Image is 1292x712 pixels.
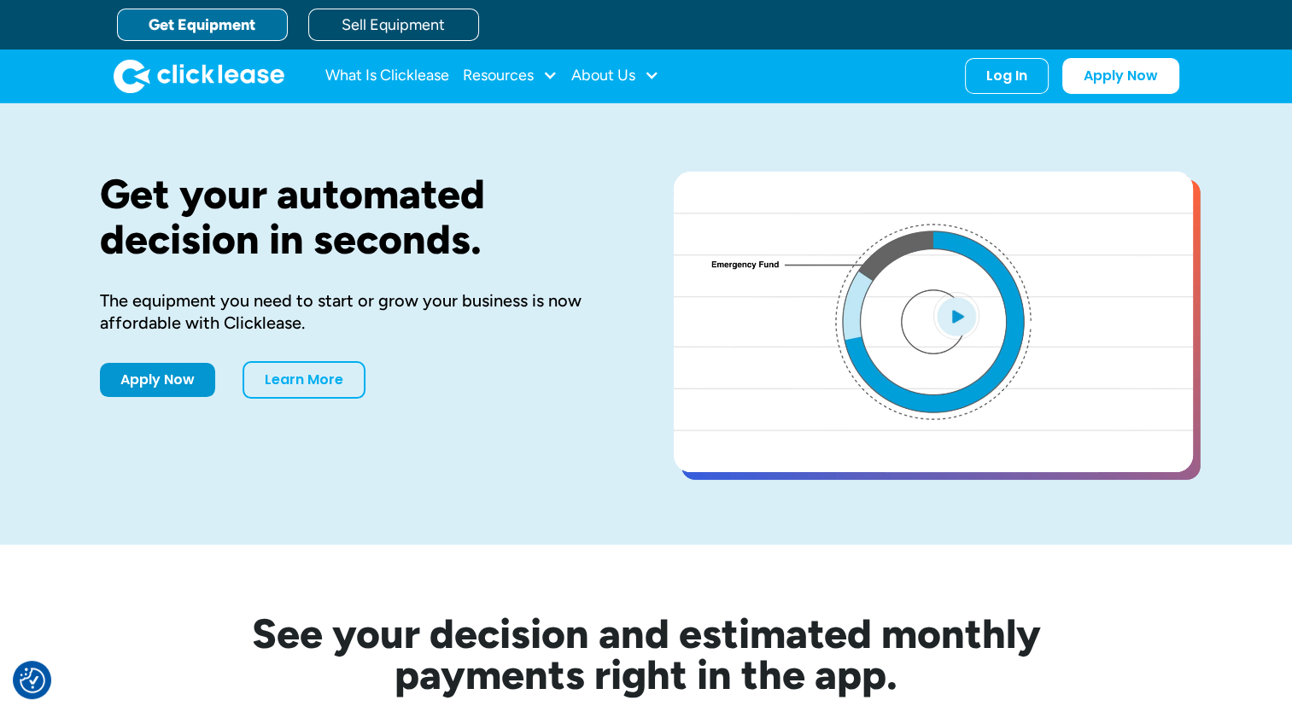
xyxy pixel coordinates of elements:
[100,172,619,262] h1: Get your automated decision in seconds.
[100,363,215,397] a: Apply Now
[114,59,284,93] img: Clicklease logo
[986,67,1027,85] div: Log In
[168,613,1125,695] h2: See your decision and estimated monthly payments right in the app.
[933,292,979,340] img: Blue play button logo on a light blue circular background
[463,59,558,93] div: Resources
[20,668,45,693] button: Consent Preferences
[114,59,284,93] a: home
[571,59,659,93] div: About Us
[20,668,45,693] img: Revisit consent button
[117,9,288,41] a: Get Equipment
[1062,58,1179,94] a: Apply Now
[243,361,365,399] a: Learn More
[674,172,1193,472] a: open lightbox
[325,59,449,93] a: What Is Clicklease
[100,289,619,334] div: The equipment you need to start or grow your business is now affordable with Clicklease.
[308,9,479,41] a: Sell Equipment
